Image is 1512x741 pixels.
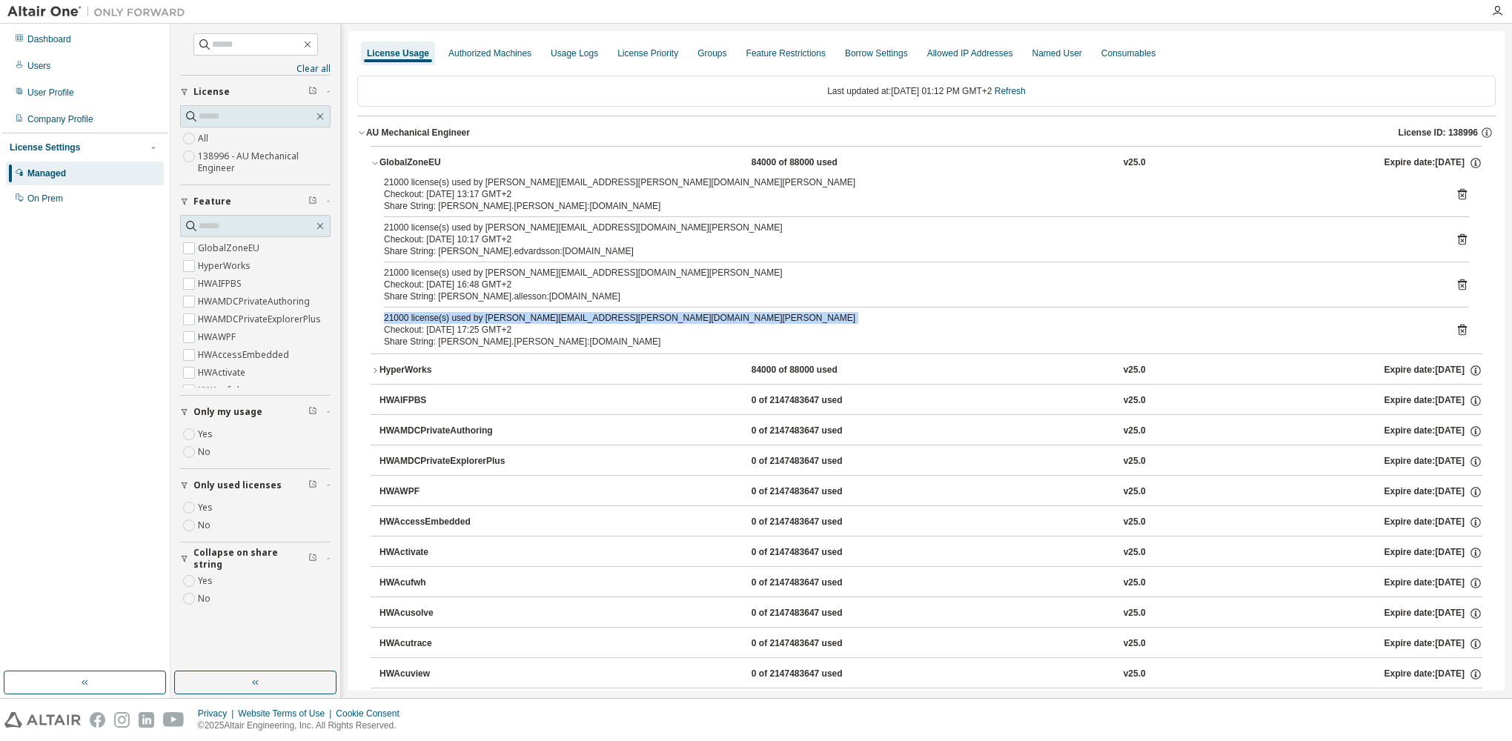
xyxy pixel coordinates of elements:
div: 0 of 2147483647 used [752,485,885,499]
div: License Usage [367,47,429,59]
span: Clear filter [308,406,317,418]
div: Last updated at: [DATE] 01:12 PM GMT+2 [357,76,1496,107]
div: v25.0 [1124,455,1146,468]
div: Share String: [PERSON_NAME].[PERSON_NAME]:[DOMAIN_NAME] [384,200,1433,212]
button: HWAcufwh0 of 2147483647 usedv25.0Expire date:[DATE] [379,567,1482,599]
div: Checkout: [DATE] 10:17 GMT+2 [384,233,1433,245]
button: Only my usage [180,396,331,428]
label: HyperWorks [198,257,253,275]
label: Yes [198,425,216,443]
div: v25.0 [1124,668,1146,681]
button: HWAcutrace0 of 2147483647 usedv25.0Expire date:[DATE] [379,628,1482,660]
div: v25.0 [1124,364,1146,377]
label: HWAMDCPrivateExplorerPlus [198,310,324,328]
div: Expire date: [DATE] [1385,607,1482,620]
div: User Profile [27,87,74,99]
span: Collapse on share string [193,547,308,571]
div: 0 of 2147483647 used [752,394,885,408]
div: Checkout: [DATE] 13:17 GMT+2 [384,188,1433,200]
img: Altair One [7,4,193,19]
span: Clear filter [308,196,317,207]
div: Expire date: [DATE] [1385,394,1482,408]
div: 21000 license(s) used by [PERSON_NAME][EMAIL_ADDRESS][DOMAIN_NAME][PERSON_NAME] [384,267,1433,279]
div: Expire date: [DATE] [1385,425,1482,438]
button: License [180,76,331,108]
div: Usage Logs [551,47,598,59]
div: 0 of 2147483647 used [752,637,885,651]
button: HWAWPF0 of 2147483647 usedv25.0Expire date:[DATE] [379,476,1482,508]
div: Expire date: [DATE] [1385,455,1482,468]
div: Expire date: [DATE] [1385,156,1482,170]
div: v25.0 [1124,425,1146,438]
div: Expire date: [DATE] [1385,364,1482,377]
button: Only used licenses [180,469,331,502]
label: Yes [198,499,216,516]
span: Clear filter [308,479,317,491]
button: HWAccessEmbedded0 of 2147483647 usedv25.0Expire date:[DATE] [379,506,1482,539]
div: 21000 license(s) used by [PERSON_NAME][EMAIL_ADDRESS][PERSON_NAME][DOMAIN_NAME][PERSON_NAME] [384,176,1433,188]
label: HWAWPF [198,328,239,346]
div: HWAMDCPrivateAuthoring [379,425,513,438]
div: GlobalZoneEU [379,156,513,170]
div: Share String: [PERSON_NAME].edvardsson:[DOMAIN_NAME] [384,245,1433,257]
div: 21000 license(s) used by [PERSON_NAME][EMAIL_ADDRESS][DOMAIN_NAME][PERSON_NAME] [384,222,1433,233]
span: Feature [193,196,231,207]
div: Expire date: [DATE] [1385,637,1482,651]
div: HWAcutrace [379,637,513,651]
label: HWActivate [198,364,248,382]
img: altair_logo.svg [4,712,81,728]
div: Cookie Consent [336,708,408,720]
label: No [198,443,213,461]
div: Expire date: [DATE] [1385,546,1482,559]
span: Only used licenses [193,479,282,491]
div: v25.0 [1124,156,1146,170]
div: Share String: [PERSON_NAME].allesson:[DOMAIN_NAME] [384,290,1433,302]
div: Allowed IP Addresses [927,47,1013,59]
a: Refresh [995,86,1026,96]
div: Expire date: [DATE] [1385,516,1482,529]
div: 21000 license(s) used by [PERSON_NAME][EMAIL_ADDRESS][PERSON_NAME][DOMAIN_NAME][PERSON_NAME] [384,312,1433,324]
div: Expire date: [DATE] [1385,576,1482,590]
a: Clear all [180,63,331,75]
div: Borrow Settings [845,47,908,59]
div: AU Mechanical Engineer [366,127,470,139]
div: v25.0 [1124,637,1146,651]
div: HWAMDCPrivateExplorerPlus [379,455,513,468]
div: v25.0 [1124,607,1146,620]
div: 0 of 2147483647 used [752,425,885,438]
label: HWAcufwh [198,382,245,399]
label: No [198,590,213,608]
button: Collapse on share string [180,542,331,575]
div: HWAIFPBS [379,394,513,408]
div: HWAccessEmbedded [379,516,513,529]
label: GlobalZoneEU [198,239,262,257]
div: HWAWPF [379,485,513,499]
label: HWAIFPBS [198,275,245,293]
span: Only my usage [193,406,262,418]
div: On Prem [27,193,63,205]
div: HWAcuview [379,668,513,681]
img: facebook.svg [90,712,105,728]
div: 84000 of 88000 used [752,156,885,170]
div: Expire date: [DATE] [1385,485,1482,499]
label: HWAccessEmbedded [198,346,292,364]
label: 138996 - AU Mechanical Engineer [198,147,331,177]
button: HWAcusolve0 of 2147483647 usedv25.0Expire date:[DATE] [379,597,1482,630]
div: HWAcusolve [379,607,513,620]
button: HWAcuview0 of 2147483647 usedv25.0Expire date:[DATE] [379,658,1482,691]
div: Feature Restrictions [746,47,826,59]
div: v25.0 [1124,576,1146,590]
img: linkedin.svg [139,712,154,728]
div: v25.0 [1124,485,1146,499]
div: 0 of 2147483647 used [752,546,885,559]
button: HWActivate0 of 2147483647 usedv25.0Expire date:[DATE] [379,536,1482,569]
div: Authorized Machines [448,47,531,59]
div: Groups [697,47,726,59]
div: Managed [27,167,66,179]
div: HyperWorks [379,364,513,377]
button: HWAMDCPrivateAuthoring0 of 2147483647 usedv25.0Expire date:[DATE] [379,415,1482,448]
div: 0 of 2147483647 used [752,607,885,620]
div: 84000 of 88000 used [752,364,885,377]
button: HWAMDCPrivateExplorerPlus0 of 2147483647 usedv25.0Expire date:[DATE] [379,445,1482,478]
div: v25.0 [1124,394,1146,408]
